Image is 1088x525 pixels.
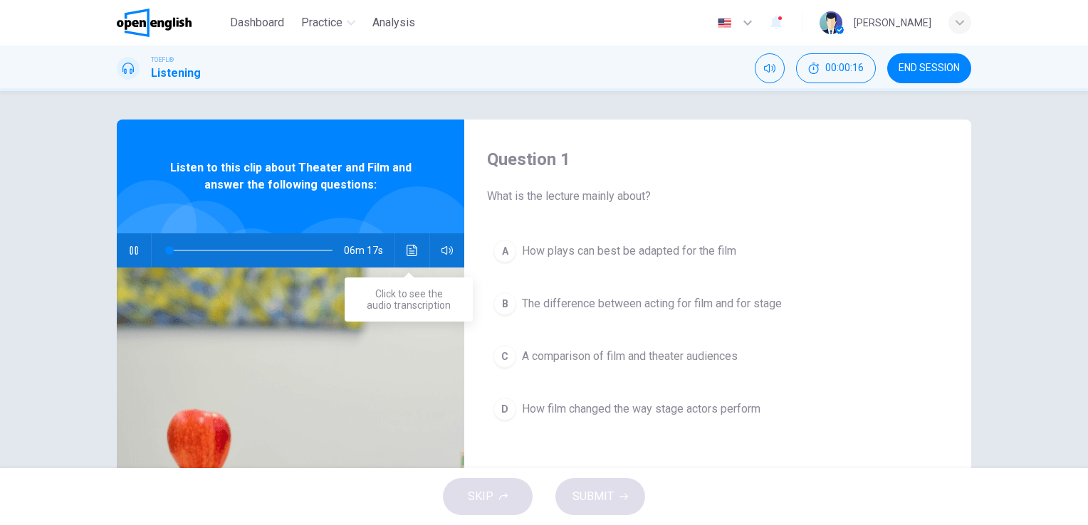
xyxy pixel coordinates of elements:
[487,391,948,427] button: DHow film changed the way stage actors perform
[487,188,948,205] span: What is the lecture mainly about?
[117,9,224,37] a: OpenEnglish logo
[796,53,876,83] button: 00:00:16
[344,233,394,267] span: 06m 17s
[301,14,342,31] span: Practice
[367,10,421,36] button: Analysis
[224,10,290,36] button: Dashboard
[522,401,760,418] span: How film changed the way stage actors perform
[295,10,361,36] button: Practice
[151,55,174,65] span: TOEFL®
[117,9,192,37] img: OpenEnglish logo
[487,233,948,269] button: AHow plays can best be adapted for the film
[522,295,782,312] span: The difference between acting for film and for stage
[230,14,284,31] span: Dashboard
[487,148,948,171] h4: Question 1
[755,53,785,83] div: Mute
[163,159,418,193] span: Listen to this clip about Theater and Film and answer the following questions:
[820,11,842,34] img: Profile picture
[493,292,516,315] div: B
[796,53,876,83] div: Hide
[887,53,971,83] button: END SESSION
[854,14,931,31] div: [PERSON_NAME]
[899,63,960,74] span: END SESSION
[716,18,733,28] img: en
[151,65,201,82] h1: Listening
[487,339,948,374] button: CA comparison of film and theater audiences
[493,240,516,262] div: A
[522,243,736,260] span: How plays can best be adapted for the film
[372,14,415,31] span: Analysis
[825,63,864,74] span: 00:00:16
[522,348,738,365] span: A comparison of film and theater audiences
[345,277,473,322] div: Click to see the audio transcription
[487,286,948,322] button: BThe difference between acting for film and for stage
[401,233,424,267] button: Click to see the audio transcription
[493,345,516,368] div: C
[493,398,516,420] div: D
